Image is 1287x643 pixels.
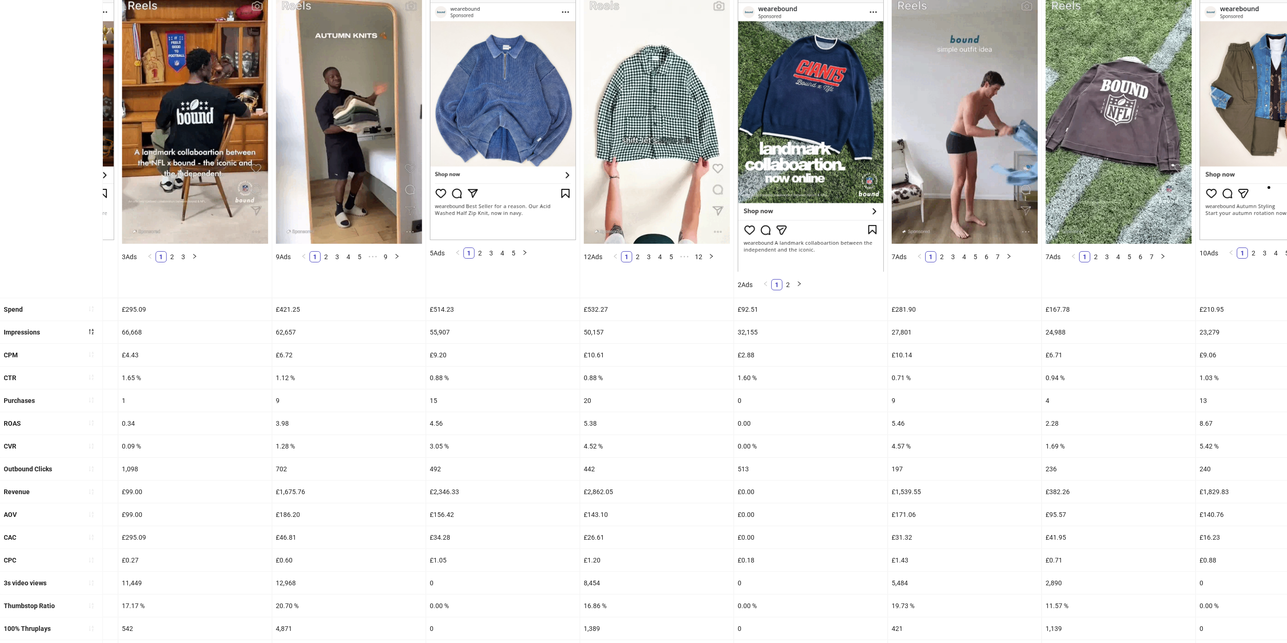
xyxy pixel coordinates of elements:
[118,412,272,435] div: 0.34
[621,252,632,262] a: 1
[654,251,666,262] li: 4
[4,511,17,518] b: AOV
[888,458,1041,480] div: 197
[426,481,580,503] div: £2,346.33
[486,248,496,258] a: 3
[88,397,94,403] span: sort-ascending
[118,435,272,457] div: 0.09 %
[692,252,705,262] a: 12
[888,549,1041,571] div: £1.43
[1068,251,1079,262] button: left
[4,351,18,359] b: CPM
[888,503,1041,526] div: £171.06
[426,503,580,526] div: £156.42
[426,458,580,480] div: 492
[4,556,16,564] b: CPC
[394,254,400,259] span: right
[1042,412,1195,435] div: 2.28
[794,279,805,290] li: Next Page
[892,253,907,261] span: 7 Ads
[677,251,692,262] li: Next 5 Pages
[365,251,380,262] span: •••
[917,254,922,259] span: left
[888,481,1041,503] div: £1,539.55
[272,367,426,389] div: 1.12 %
[272,298,426,321] div: £421.25
[580,572,734,594] div: 8,454
[613,254,618,259] span: left
[1270,248,1281,259] li: 4
[783,280,793,290] a: 2
[391,251,402,262] button: right
[1042,526,1195,549] div: £41.95
[497,248,508,259] li: 4
[1042,389,1195,412] div: 4
[4,602,55,610] b: Thumbstop Ratio
[1200,249,1218,257] span: 10 Ads
[463,248,474,259] li: 1
[734,344,887,366] div: £2.88
[1157,251,1168,262] li: Next Page
[1090,251,1101,262] li: 2
[677,251,692,262] span: •••
[4,397,35,404] b: Purchases
[706,251,717,262] button: right
[508,248,519,259] li: 5
[189,251,200,262] button: right
[486,248,497,259] li: 3
[167,252,177,262] a: 2
[981,252,992,262] a: 6
[981,251,992,262] li: 6
[88,420,94,426] span: sort-ascending
[88,466,94,472] span: sort-ascending
[633,252,643,262] a: 2
[426,595,580,617] div: 0.00 %
[621,251,632,262] li: 1
[1042,503,1195,526] div: £95.57
[118,367,272,389] div: 1.65 %
[1113,252,1123,262] a: 4
[1068,251,1079,262] li: Previous Page
[426,526,580,549] div: £34.28
[948,252,958,262] a: 3
[888,526,1041,549] div: £31.32
[118,481,272,503] div: £99.00
[970,252,980,262] a: 5
[580,503,734,526] div: £143.10
[192,254,197,259] span: right
[144,251,155,262] li: Previous Page
[272,321,426,343] div: 62,657
[178,251,189,262] li: 3
[519,248,530,259] button: right
[88,489,94,495] span: sort-ascending
[888,595,1041,617] div: 19.73 %
[272,595,426,617] div: 20.70 %
[760,279,771,290] li: Previous Page
[1042,617,1195,640] div: 1,139
[888,298,1041,321] div: £281.90
[580,298,734,321] div: £532.27
[888,367,1041,389] div: 0.71 %
[167,251,178,262] li: 2
[937,252,947,262] a: 2
[888,389,1041,412] div: 9
[320,251,332,262] li: 2
[4,465,52,473] b: Outbound Clicks
[947,251,959,262] li: 3
[1042,321,1195,343] div: 24,988
[272,458,426,480] div: 702
[734,526,887,549] div: £0.00
[426,344,580,366] div: £9.20
[610,251,621,262] li: Previous Page
[734,367,887,389] div: 1.60 %
[1042,367,1195,389] div: 0.94 %
[708,254,714,259] span: right
[1042,572,1195,594] div: 2,890
[992,251,1003,262] li: 7
[734,321,887,343] div: 32,155
[1228,250,1234,255] span: left
[298,251,309,262] li: Previous Page
[1042,549,1195,571] div: £0.71
[925,251,936,262] li: 1
[734,458,887,480] div: 513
